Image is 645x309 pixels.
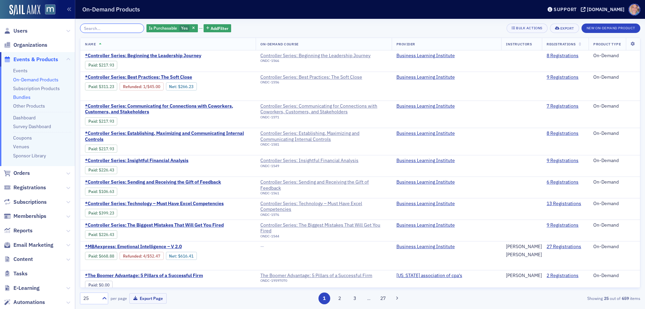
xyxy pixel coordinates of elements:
span: Reports [13,227,33,234]
a: *MBAexpress: Emotional Intelligence – V 2.0 [85,244,251,250]
div: Controller Series: Beginning the Leadership Journey [260,53,371,59]
div: ONDC-1556 [260,80,362,84]
span: : [123,84,143,89]
button: 27 [377,293,389,304]
span: Name [85,42,96,46]
div: On-Demand [593,74,635,80]
a: Controller Series: Best Practices: The Soft Close [260,74,362,80]
span: Orders [13,169,30,177]
a: Paid [88,282,97,287]
a: View Homepage [40,4,55,16]
a: Business Learning Institute [396,130,460,137]
a: Paid [88,189,97,194]
div: ONDC-1566 [260,59,371,63]
span: Provider [396,42,415,46]
a: Business Learning Institute [396,244,460,250]
a: *Controller Series: Beginning the Leadership Journey [85,53,201,59]
a: Paid [88,84,97,89]
a: 9 Registrations [547,158,578,164]
a: *Controller Series: Insightful Financial Analysis [85,158,198,164]
a: 7 Registrations [547,103,578,109]
div: On-Demand [593,158,635,164]
span: : [88,282,99,287]
span: Content [13,256,33,263]
div: Refunded: 8 - $31123 [120,82,163,90]
a: Refunded [123,254,141,259]
a: 2 Registrations [547,273,578,279]
div: Paid: 10 - $22643 [85,166,117,174]
div: ONDC-1571 [260,115,387,119]
a: Other Products [13,103,45,109]
a: Paid [88,167,97,172]
div: Paid: 1 - $0 [85,281,113,289]
span: $399.23 [99,210,114,216]
span: : [88,189,99,194]
a: *Controller Series: Sending and Receiving the Gift of Feedback [85,179,221,185]
span: $0.00 [99,282,110,287]
div: ONDC-1544 [260,234,387,238]
div: On-Demand [593,103,635,109]
span: E-Learning [13,284,40,292]
img: SailAMX [9,5,40,15]
div: On-Demand [593,244,635,250]
span: : [88,232,99,237]
span: : [88,146,99,151]
div: Refunded: 28 - $66888 [120,252,163,260]
a: Orders [4,169,30,177]
a: Survey Dashboard [13,123,51,129]
span: … [364,295,374,301]
div: On-Demand [593,222,635,228]
div: ONDC-1581 [260,142,387,147]
span: Net : [169,84,178,89]
a: [PERSON_NAME] [506,273,542,279]
a: 13 Registrations [547,201,581,207]
a: Sponsor Library [13,153,46,159]
a: Bundles [13,94,31,100]
a: Controller Series: Communicating for Connections with Coworkers, Customers, and Stakeholders [260,103,387,115]
a: 9 Registrations [547,222,578,228]
button: AddFilter [204,24,231,33]
div: ONDC-1576 [260,213,387,217]
button: Export Page [129,293,167,304]
a: Business Learning Institute [396,179,460,185]
div: Paid: 5 - $10663 [85,188,117,196]
strong: 659 [620,295,630,301]
span: $668.88 [99,254,114,259]
div: ONDC-19597070 [260,278,372,283]
button: [DOMAIN_NAME] [581,7,627,12]
div: ONDC-1549 [260,164,358,168]
div: [PERSON_NAME] [506,244,542,250]
span: *Controller Series: Communicating for Connections with Coworkers, Customers, and Stakeholders [85,103,251,115]
a: Tasks [4,270,28,277]
a: *Controller Series: Technology – Must Have Excel Competencies [85,201,224,207]
div: The Boomer Advantage: 5 Pillars of a Successful Firm [260,273,372,279]
button: Bulk Actions [507,24,547,33]
div: [PERSON_NAME] [506,252,542,258]
span: *Controller Series: Best Practices: The Soft Close [85,74,198,80]
div: Paid: 8 - $21793 [85,117,117,125]
span: $106.63 [99,189,114,194]
a: Paid [88,254,97,259]
button: 3 [349,293,361,304]
a: Venues [13,144,29,150]
a: Dashboard [13,115,36,121]
a: E-Learning [4,284,40,292]
button: 2 [334,293,345,304]
span: : [88,119,99,124]
span: : [88,254,99,259]
a: 8 Registrations [547,53,578,59]
a: *The Boomer Advantage: 5 Pillars of a Successful Firm [85,273,203,279]
a: Paid [88,232,97,237]
h1: On-Demand Products [82,5,140,13]
div: On-Demand [593,201,635,207]
span: : [88,210,99,216]
a: *Controller Series: Establishing, Maximizing and Communicating Internal Controls [85,130,251,142]
span: Subscriptions [13,198,47,206]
